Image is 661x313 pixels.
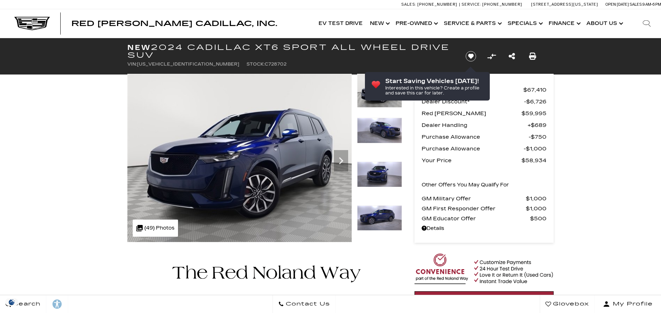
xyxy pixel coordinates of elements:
a: Purchase Allowance $1,000 [422,144,546,154]
span: Stock: [246,62,265,67]
a: Your Price $58,934 [422,155,546,165]
a: GM First Responder Offer $1,000 [422,204,546,214]
span: Red [PERSON_NAME] Cadillac, Inc. [71,19,277,28]
span: Contact Us [284,299,330,309]
span: [PHONE_NUMBER] [417,2,457,7]
span: $1,000 [524,144,546,154]
span: 9 AM-6 PM [642,2,661,7]
a: Share this New 2024 Cadillac XT6 Sport All Wheel Drive SUV [509,51,515,61]
span: Service: [462,2,481,7]
span: Glovebox [551,299,589,309]
div: Next [334,150,348,171]
span: Purchase Allowance [422,132,529,142]
img: New 2024 Opulent Blue Metallic Cadillac Sport image 3 [357,161,402,187]
a: Details [422,224,546,234]
span: GM Military Offer [422,194,526,204]
a: Sales: [PHONE_NUMBER] [401,2,459,6]
a: About Us [583,9,625,38]
a: MSRP $67,410 [422,85,546,95]
img: Cadillac Dark Logo with Cadillac White Text [14,17,50,30]
span: Search [11,299,41,309]
p: Other Offers You May Qualify For [422,180,509,190]
a: EV Test Drive [315,9,366,38]
a: GM Educator Offer $500 [422,214,546,224]
a: Contact Us [273,295,336,313]
span: [PHONE_NUMBER] [482,2,522,7]
img: New 2024 Opulent Blue Metallic Cadillac Sport image 2 [357,118,402,143]
a: Service & Parts [440,9,504,38]
span: $6,726 [524,97,546,107]
span: $59,995 [522,108,546,118]
a: GM Military Offer $1,000 [422,194,546,204]
a: Specials [504,9,545,38]
span: $689 [528,120,546,130]
span: Open [DATE] [605,2,629,7]
a: Pre-Owned [392,9,440,38]
a: Service: [PHONE_NUMBER] [459,2,524,6]
span: Your Price [422,155,522,165]
span: $67,410 [523,85,546,95]
img: Opt-Out Icon [4,298,20,306]
span: $1,000 [526,194,546,204]
span: Dealer Handling [422,120,528,130]
a: [STREET_ADDRESS][US_STATE] [531,2,598,7]
span: Sales: [401,2,416,7]
strong: New [127,43,151,52]
span: $750 [529,132,546,142]
a: Finance [545,9,583,38]
a: Glovebox [540,295,595,313]
a: Dealer Handling $689 [422,120,546,130]
section: Click to Open Cookie Consent Modal [4,298,20,306]
span: Purchase Allowance [422,144,524,154]
span: Red [PERSON_NAME] [422,108,522,118]
a: New [366,9,392,38]
button: Save vehicle [463,51,479,62]
div: (49) Photos [133,220,178,237]
a: Purchase Allowance $750 [422,132,546,142]
span: My Profile [610,299,653,309]
span: [US_VEHICLE_IDENTIFICATION_NUMBER] [137,62,239,67]
span: $1,000 [526,204,546,214]
img: New 2024 Opulent Blue Metallic Cadillac Sport image 1 [357,74,402,108]
span: Dealer Discount* [422,97,524,107]
img: New 2024 Opulent Blue Metallic Cadillac Sport image 1 [127,74,352,242]
span: C728702 [265,62,286,67]
a: Print this New 2024 Cadillac XT6 Sport All Wheel Drive SUV [529,51,536,61]
button: Open user profile menu [595,295,661,313]
img: New 2024 Opulent Blue Metallic Cadillac Sport image 4 [357,205,402,231]
a: Dealer Discount* $6,726 [422,97,546,107]
span: Sales: [630,2,642,7]
span: MSRP [422,85,523,95]
a: Red [PERSON_NAME] $59,995 [422,108,546,118]
span: $58,934 [522,155,546,165]
a: Start Your Deal [415,291,554,311]
a: Red [PERSON_NAME] Cadillac, Inc. [71,20,277,27]
h1: 2024 Cadillac XT6 Sport All Wheel Drive SUV [127,43,454,59]
button: Compare Vehicle [486,51,497,62]
span: VIN: [127,62,137,67]
span: GM Educator Offer [422,214,530,224]
span: GM First Responder Offer [422,204,526,214]
span: $500 [530,214,546,224]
